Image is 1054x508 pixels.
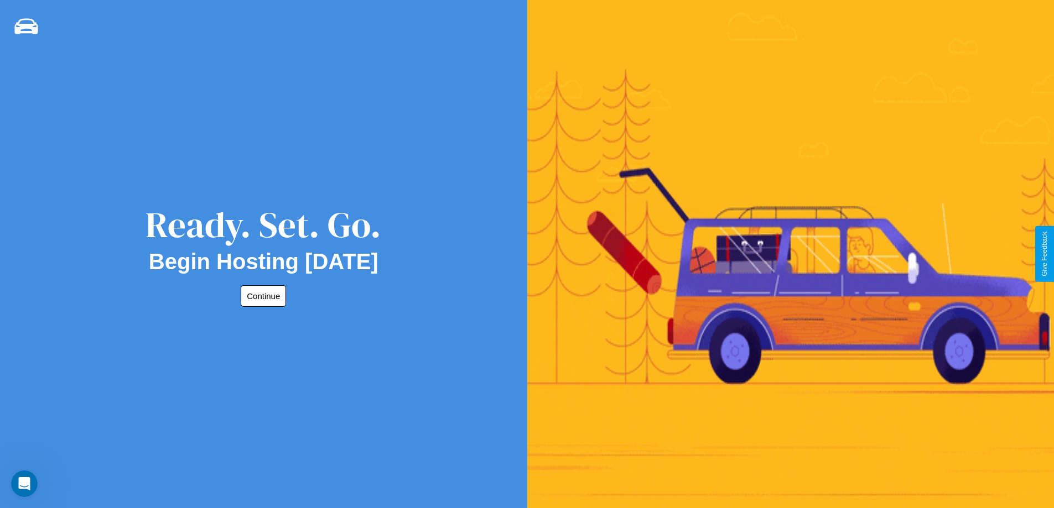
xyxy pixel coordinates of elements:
div: Give Feedback [1041,232,1048,276]
div: Ready. Set. Go. [146,200,381,249]
h2: Begin Hosting [DATE] [149,249,378,274]
button: Continue [241,285,286,307]
iframe: Intercom live chat [11,470,38,497]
